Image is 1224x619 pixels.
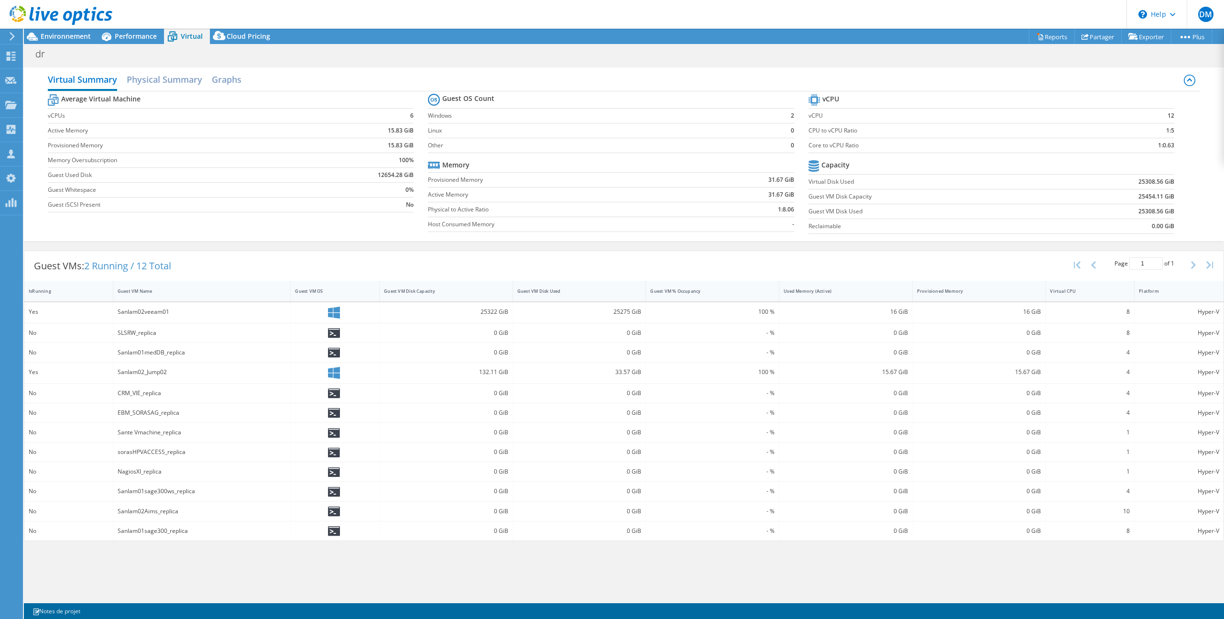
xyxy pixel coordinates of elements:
div: 1 [1050,447,1130,457]
div: 0 GiB [517,466,642,477]
div: 0 GiB [784,447,908,457]
label: Virtual Disk Used [809,177,1048,187]
div: 0 GiB [384,486,508,497]
div: 0 GiB [517,506,642,517]
div: No [29,466,109,477]
div: Guest VM Disk Capacity [384,288,497,294]
b: 0 [791,141,794,150]
b: 25454.11 GiB [1138,192,1174,201]
div: 0 GiB [917,427,1041,438]
div: No [29,347,109,358]
label: Physical to Active Ratio [428,205,697,214]
div: 0 GiB [917,486,1041,497]
span: Cloud Pricing [227,32,270,41]
span: 1 [1171,259,1174,267]
div: 0 GiB [784,486,908,497]
b: - [792,220,794,229]
div: 0 GiB [517,526,642,536]
div: Sanlam01medDB_replica [118,347,286,358]
label: Guest VM Disk Capacity [809,192,1048,201]
b: 1:5 [1166,126,1174,135]
label: Other [428,141,776,150]
label: Memory Oversubscription [48,155,311,165]
div: sorasHPVACCESS_replica [118,447,286,457]
label: Windows [428,111,776,121]
div: 25322 GiB [384,307,508,317]
div: 132.11 GiB [384,367,508,377]
div: SLSRW_replica [118,328,286,338]
a: Notes de projet [26,605,87,617]
div: Hyper-V [1139,447,1219,457]
div: Yes [29,367,109,377]
b: 15.83 GiB [388,141,414,150]
div: Guest VM OS [295,288,363,294]
label: Guest Used Disk [48,170,311,180]
div: 0 GiB [784,506,908,517]
h2: Graphs [212,70,241,89]
div: Hyper-V [1139,506,1219,517]
div: - % [650,427,775,438]
div: Virtual CPU [1050,288,1118,294]
b: 25308.56 GiB [1138,207,1174,216]
div: 0 GiB [784,347,908,358]
div: 0 GiB [917,526,1041,536]
div: 0 GiB [517,408,642,418]
div: 0 GiB [917,388,1041,398]
svg: \n [1138,10,1147,19]
div: 0 GiB [384,328,508,338]
div: 0 GiB [517,447,642,457]
div: 0 GiB [384,427,508,438]
div: - % [650,486,775,497]
div: Provisioned Memory [917,288,1030,294]
div: 0 GiB [917,447,1041,457]
label: vCPU [809,111,1091,121]
div: CRM_VIE_replica [118,388,286,398]
b: 2 [791,111,794,121]
label: Linux [428,126,776,135]
div: 4 [1050,347,1130,358]
b: 31.67 GiB [768,175,794,185]
h2: Physical Summary [127,70,202,89]
div: - % [650,526,775,536]
div: NagiosXI_replica [118,466,286,477]
div: Hyper-V [1139,408,1219,418]
b: 0% [405,185,414,195]
div: Guest VM % Occupancy [650,288,763,294]
div: 0 GiB [517,427,642,438]
div: 0 GiB [384,447,508,457]
b: 25308.56 GiB [1138,177,1174,187]
input: jump to page [1129,257,1163,270]
label: Active Memory [48,126,311,135]
div: No [29,506,109,517]
div: 100 % [650,307,775,317]
label: Active Memory [428,190,697,199]
div: 100 % [650,367,775,377]
div: IsRunning [29,288,97,294]
div: Guest VM Name [118,288,275,294]
div: 33.57 GiB [517,367,642,377]
label: Guest VM Disk Used [809,207,1048,216]
span: 2 Running / 12 Total [84,259,171,272]
div: 15.67 GiB [784,367,908,377]
h1: dr [31,49,60,59]
b: 15.83 GiB [388,126,414,135]
div: 0 GiB [384,408,508,418]
div: Sanlam01sage300ws_replica [118,486,286,497]
div: Hyper-V [1139,526,1219,536]
div: 15.67 GiB [917,367,1041,377]
div: Yes [29,307,109,317]
div: EBM_SORASAG_replica [118,408,286,418]
b: Memory [442,160,470,170]
div: 0 GiB [784,427,908,438]
div: - % [650,388,775,398]
a: Reports [1029,29,1075,44]
div: 1 [1050,427,1130,438]
div: No [29,427,109,438]
label: Guest iSCSI Present [48,200,311,210]
div: Guest VMs: [24,251,181,281]
span: DM [1198,7,1213,22]
div: 8 [1050,328,1130,338]
div: 0 GiB [784,388,908,398]
b: 1:0.63 [1158,141,1174,150]
div: Hyper-V [1139,486,1219,497]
